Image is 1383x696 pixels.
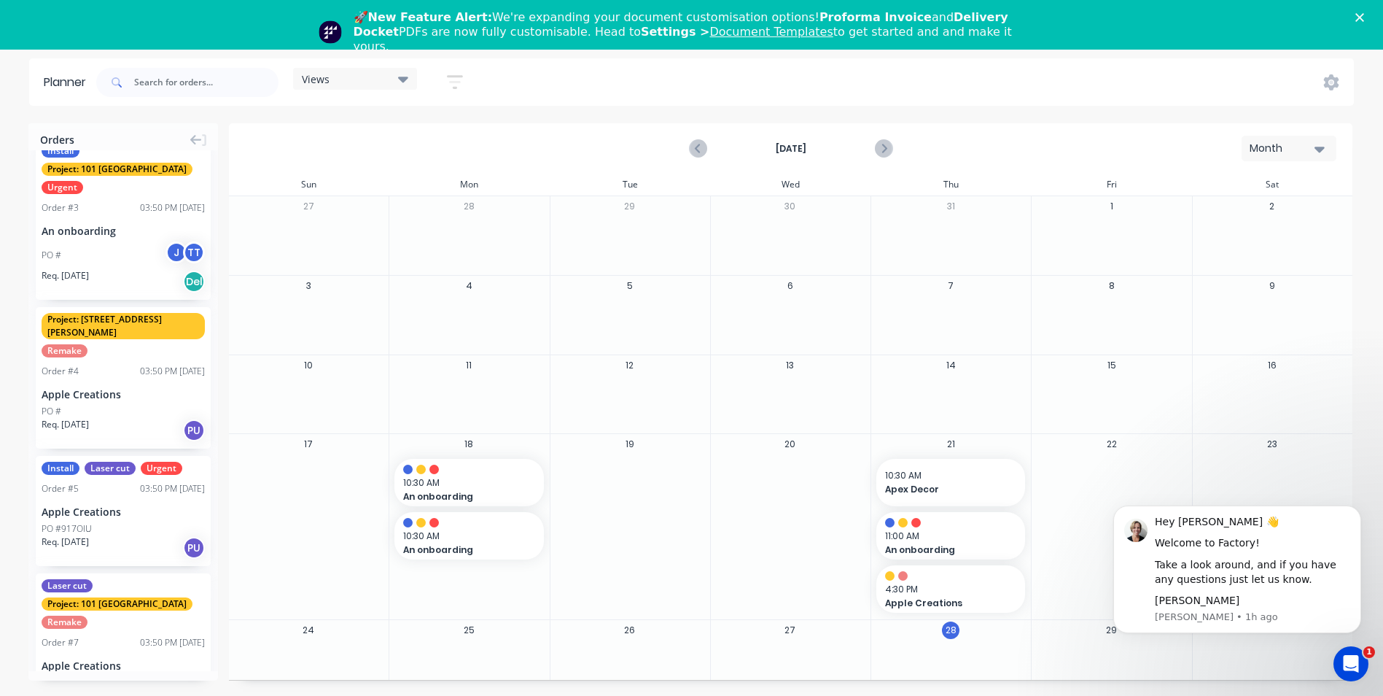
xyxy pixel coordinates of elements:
button: 19 [621,436,639,453]
button: 18 [460,436,478,453]
b: Delivery Docket [354,10,1008,39]
button: 14 [942,356,959,374]
button: 23 [1263,436,1281,453]
button: 10 [300,356,317,374]
button: 29 [621,198,639,215]
div: Order # 5 [42,482,79,495]
div: 10:30 AMApex Decor [876,459,1025,506]
span: An onboarding [403,490,521,503]
b: Proforma Invoice [819,10,932,24]
div: Fri [1031,174,1191,196]
span: Req. [DATE] [42,535,89,549]
b: Settings > [641,25,833,39]
div: Planner [44,74,93,91]
div: Sat [1192,174,1352,196]
button: 11 [460,356,478,374]
span: 1 [1363,646,1375,658]
span: Views [302,71,330,87]
div: Apple Creations [42,387,205,402]
strong: [DATE] [718,142,864,155]
div: Close [1355,13,1370,22]
span: Orders [40,132,74,147]
a: Document Templates [709,25,833,39]
span: An onboarding [403,544,521,557]
button: 25 [460,622,478,639]
span: Req. [DATE] [42,418,89,431]
div: Apple Creations [42,658,205,673]
span: Project: 101 [GEOGRAPHIC_DATA] [42,163,192,176]
span: Urgent [141,462,182,475]
div: Tue [550,174,710,196]
button: Month [1242,136,1336,161]
button: 4 [460,277,478,295]
div: TT [183,241,205,263]
div: Order # 3 [42,201,79,214]
span: 11:00 AM [885,530,1010,543]
div: Apple Creations [42,504,205,519]
div: 03:50 PM [DATE] [140,365,205,378]
button: 2 [1263,198,1281,215]
button: 1 [1103,198,1121,215]
button: 9 [1263,277,1281,295]
div: Wed [710,174,870,196]
button: 30 [782,198,799,215]
div: 🚀 We're expanding your document customisation options! and PDFs are now fully customisable. Head ... [354,10,1042,54]
div: PO # [42,249,61,262]
button: 3 [300,277,317,295]
input: Search for orders... [134,68,278,97]
span: Laser cut [85,462,136,475]
button: 12 [621,356,639,374]
span: 4:30 PM [885,583,1010,596]
div: Thu [870,174,1031,196]
iframe: Intercom notifications message [1091,484,1383,657]
button: Next page [875,139,892,158]
div: Order # 4 [42,365,79,378]
div: 10:30 AMAn onboarding [394,459,543,506]
div: 4:30 PMApple Creations [876,565,1025,613]
button: 28 [942,622,959,639]
button: Previous page [690,139,707,158]
div: Month [1250,141,1317,156]
div: PU [183,537,205,559]
div: An onboarding [42,223,205,239]
button: 26 [621,622,639,639]
span: 10:30 AM [403,476,528,490]
button: 24 [300,622,317,639]
iframe: Intercom live chat [1333,646,1368,681]
span: Project: [STREET_ADDRESS][PERSON_NAME] [42,313,205,339]
button: 6 [782,277,799,295]
div: J [165,241,187,263]
div: 03:50 PM [DATE] [140,482,205,495]
div: PO # [42,405,61,418]
button: 8 [1103,277,1121,295]
span: Install [42,462,79,475]
button: 27 [300,198,317,215]
span: Remake [42,616,87,629]
span: An onboarding [885,544,1003,557]
button: 31 [942,198,959,215]
button: 7 [942,277,959,295]
div: 03:50 PM [DATE] [140,201,205,214]
button: 17 [300,436,317,453]
span: Laser cut [42,579,93,592]
button: 20 [782,436,799,453]
div: Mon [389,174,549,196]
div: Del [183,271,205,293]
span: Urgent [42,181,83,194]
div: 11:00 AMAn onboarding [876,512,1025,560]
button: 16 [1263,356,1281,374]
b: New Feature Alert: [368,10,493,24]
div: Order # 7 [42,636,79,649]
img: Profile image for Team [319,20,342,44]
span: 10:30 AM [403,530,528,543]
span: Req. [DATE] [42,269,89,282]
button: 21 [942,436,959,453]
span: Install [42,144,79,158]
span: 10:30 AM [885,469,1010,482]
span: Apple Creations [885,597,1003,610]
